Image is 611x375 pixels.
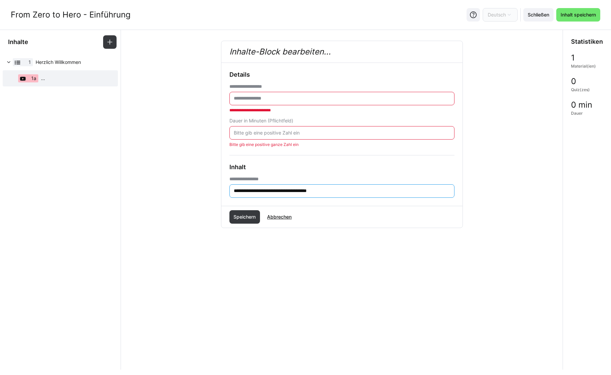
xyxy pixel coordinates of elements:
button: Inhalt speichern [556,8,600,22]
button: Schließen [523,8,554,22]
span: 1a [31,75,36,82]
span: Quiz(zes) [571,87,590,92]
span: Schließen [527,11,550,18]
h3: Inhalte [8,38,28,46]
h3: Details [229,71,454,78]
button: Abbrechen [263,210,296,224]
h3: Statistiken [571,38,603,45]
span: Herzlich Willkommen [36,59,109,66]
input: Bitte gib eine positive Zahl ein [233,130,451,136]
span: Dauer [571,111,583,116]
span: Speichern [232,214,257,220]
span: Dauer in Minuten (Pflichtfeld) [229,118,293,123]
h3: Inhalt [229,163,454,171]
span: 0 min [571,101,592,109]
span: Abbrechen [266,214,293,220]
button: Speichern [229,210,260,224]
span: 0 [571,77,576,86]
span: Deutsch [488,11,506,18]
span: 1 [571,53,575,62]
span: 1 [29,59,31,66]
span: Inhalt speichern [560,11,597,18]
h2: Inhalte-Block bearbeiten... [221,41,463,63]
span: ... [41,75,45,82]
span: Bitte gib eine positive ganze Zahl ein [229,142,299,147]
span: Material(ien) [571,64,596,69]
div: From Zero to Hero - Einführung [11,10,131,20]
